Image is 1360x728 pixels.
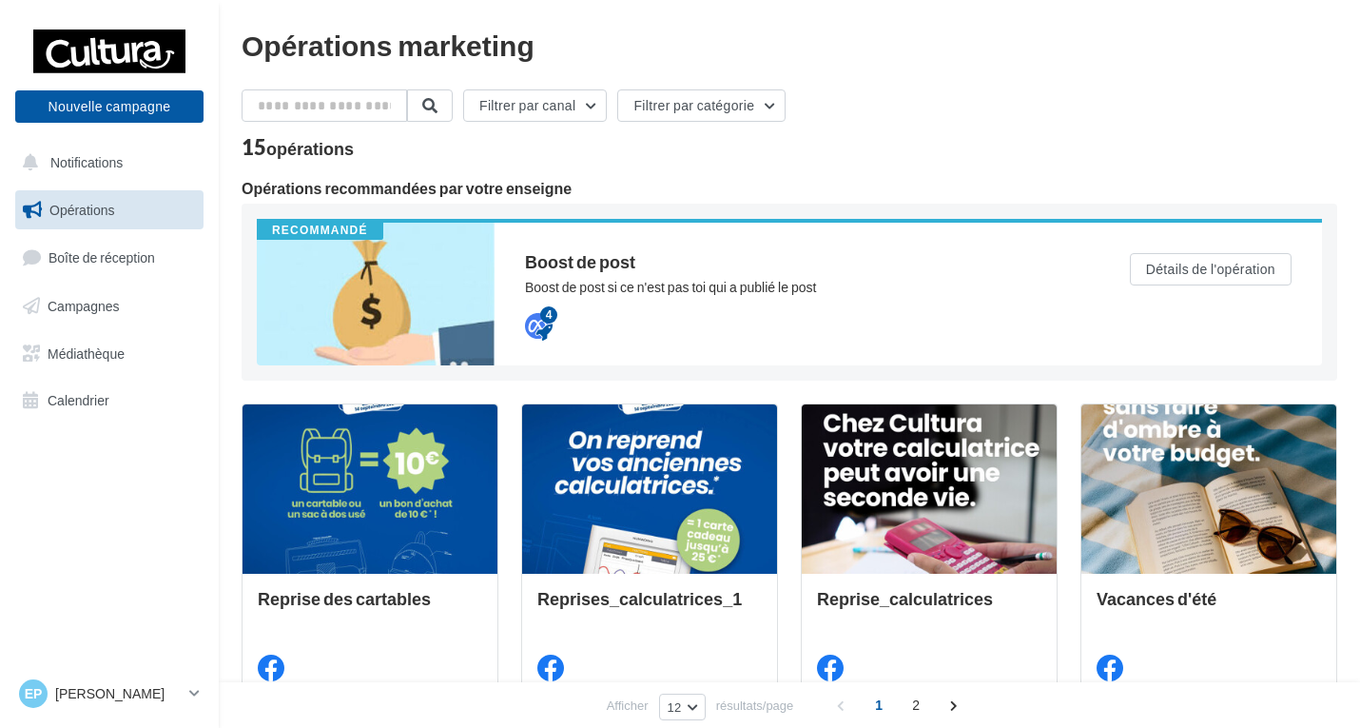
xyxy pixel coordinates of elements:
[25,684,43,703] span: EP
[48,392,109,408] span: Calendrier
[242,181,1337,196] div: Opérations recommandées par votre enseigne
[537,589,762,627] div: Reprises_calculatrices_1
[258,589,482,627] div: Reprise des cartables
[617,89,786,122] button: Filtrer par catégorie
[266,140,354,157] div: opérations
[901,690,931,720] span: 2
[15,90,204,123] button: Nouvelle campagne
[11,143,200,183] button: Notifications
[716,697,794,715] span: résultats/page
[55,684,182,703] p: [PERSON_NAME]
[11,237,207,278] a: Boîte de réception
[1097,589,1321,627] div: Vacances d'été
[864,690,894,720] span: 1
[607,697,649,715] span: Afficher
[540,306,557,324] div: 4
[668,699,682,715] span: 12
[11,286,207,326] a: Campagnes
[525,253,1054,270] div: Boost de post
[1130,253,1292,285] button: Détails de l'opération
[11,381,207,421] a: Calendrier
[659,694,706,720] button: 12
[50,154,123,170] span: Notifications
[463,89,607,122] button: Filtrer par canal
[11,334,207,374] a: Médiathèque
[48,298,120,314] span: Campagnes
[257,223,383,240] div: Recommandé
[49,249,155,266] span: Boîte de réception
[525,278,1054,297] div: Boost de post si ce n'est pas toi qui a publié le post
[242,30,1337,59] div: Opérations marketing
[48,344,125,361] span: Médiathèque
[817,589,1041,627] div: Reprise_calculatrices
[15,676,204,712] a: EP [PERSON_NAME]
[11,190,207,230] a: Opérations
[242,137,354,158] div: 15
[49,202,114,218] span: Opérations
